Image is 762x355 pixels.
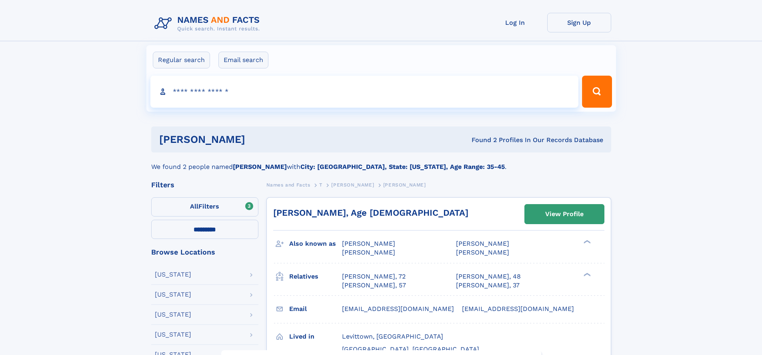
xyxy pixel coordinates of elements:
[342,249,395,256] span: [PERSON_NAME]
[342,240,395,247] span: [PERSON_NAME]
[153,52,210,68] label: Regular search
[151,249,258,256] div: Browse Locations
[233,163,287,170] b: [PERSON_NAME]
[151,152,611,172] div: We found 2 people named with .
[331,182,374,188] span: [PERSON_NAME]
[342,305,454,313] span: [EMAIL_ADDRESS][DOMAIN_NAME]
[273,208,468,218] a: [PERSON_NAME], Age [DEMOGRAPHIC_DATA]
[456,240,509,247] span: [PERSON_NAME]
[319,182,322,188] span: T
[155,291,191,298] div: [US_STATE]
[190,203,198,210] span: All
[151,13,266,34] img: Logo Names and Facts
[218,52,268,68] label: Email search
[342,345,479,353] span: [GEOGRAPHIC_DATA], [GEOGRAPHIC_DATA]
[289,237,342,251] h3: Also known as
[582,272,591,277] div: ❯
[289,330,342,343] h3: Lived in
[266,180,310,190] a: Names and Facts
[456,249,509,256] span: [PERSON_NAME]
[159,134,358,144] h1: [PERSON_NAME]
[155,271,191,278] div: [US_STATE]
[155,331,191,338] div: [US_STATE]
[300,163,505,170] b: City: [GEOGRAPHIC_DATA], State: [US_STATE], Age Range: 35-45
[151,197,258,217] label: Filters
[525,205,604,224] a: View Profile
[582,76,612,108] button: Search Button
[456,281,520,290] a: [PERSON_NAME], 37
[342,281,406,290] a: [PERSON_NAME], 57
[456,272,521,281] a: [PERSON_NAME], 48
[582,239,591,245] div: ❯
[342,272,406,281] a: [PERSON_NAME], 72
[319,180,322,190] a: T
[358,136,603,144] div: Found 2 Profiles In Our Records Database
[342,333,443,340] span: Levittown, [GEOGRAPHIC_DATA]
[547,13,611,32] a: Sign Up
[483,13,547,32] a: Log In
[155,311,191,318] div: [US_STATE]
[545,205,584,223] div: View Profile
[289,270,342,283] h3: Relatives
[331,180,374,190] a: [PERSON_NAME]
[383,182,426,188] span: [PERSON_NAME]
[151,181,258,189] div: Filters
[462,305,574,313] span: [EMAIL_ADDRESS][DOMAIN_NAME]
[289,302,342,316] h3: Email
[150,76,579,108] input: search input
